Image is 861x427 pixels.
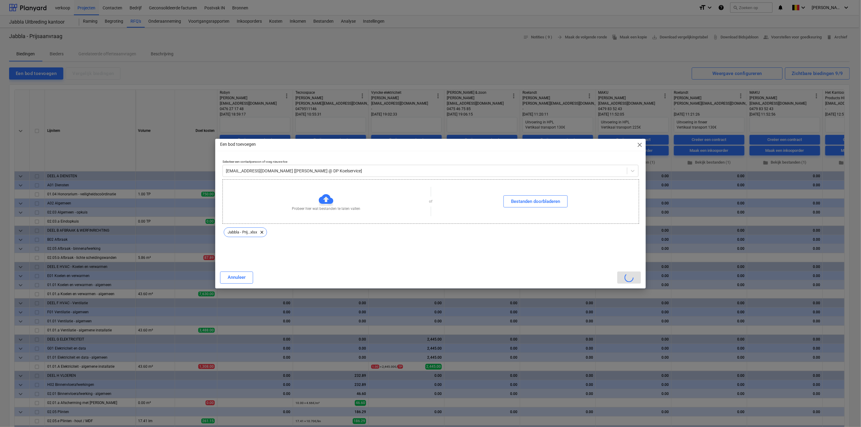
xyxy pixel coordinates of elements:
[228,273,246,281] div: Annuleer
[292,206,360,211] p: Probeer hier wat bestanden te laten vallen
[831,398,861,427] div: Chatwidget
[220,272,253,284] button: Annuleer
[224,230,261,234] span: Jabbla - Prij...xlsx
[503,195,568,207] button: Bestanden doorbladeren
[223,179,639,224] div: Probeer hier wat bestanden te laten vallenofBestanden doorbladeren
[511,197,560,205] div: Bestanden doorbladeren
[429,199,433,204] p: of
[258,229,266,236] span: clear
[636,141,643,148] span: close
[220,141,256,148] p: Een bod toevoegen
[224,227,267,237] div: Jabbla - Prij...xlsx
[223,160,638,165] p: Selecteer een contactpersoon of voeg nieuwe toe
[831,398,861,427] iframe: Chat Widget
